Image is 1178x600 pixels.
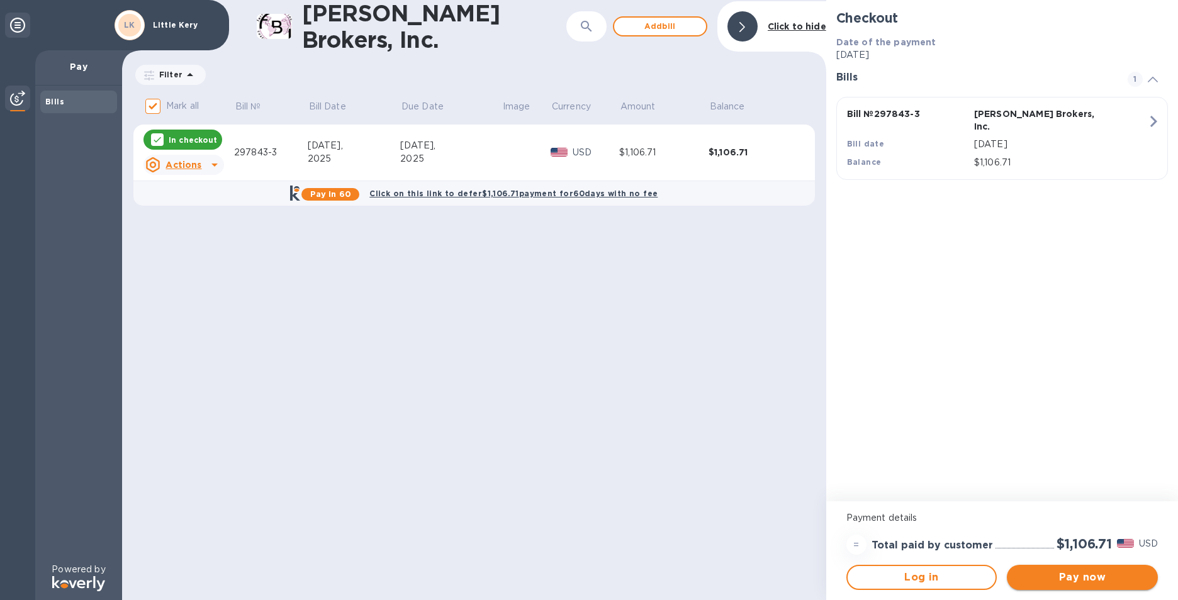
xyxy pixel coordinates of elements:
b: LK [124,20,135,30]
b: Date of the payment [836,37,936,47]
p: Balance [710,100,745,113]
p: Due Date [401,100,444,113]
span: Balance [710,100,761,113]
div: = [846,535,867,555]
b: Balance [847,157,882,167]
span: Bill № [235,100,278,113]
p: Bill Date [309,100,346,113]
b: Bill date [847,139,885,148]
div: [DATE], [308,139,400,152]
b: Click on this link to defer $1,106.71 payment for 60 days with no fee [369,189,658,198]
p: Little Kery [153,21,216,30]
div: [DATE], [400,139,502,152]
h2: Checkout [836,10,1168,26]
span: Amount [620,100,672,113]
span: Add bill [624,19,696,34]
p: Filter [154,69,182,80]
p: Amount [620,100,656,113]
img: USD [551,148,568,157]
span: Bill Date [309,100,362,113]
span: Due Date [401,100,460,113]
p: Image [503,100,530,113]
p: USD [573,146,619,159]
p: Currency [552,100,591,113]
h2: $1,106.71 [1057,536,1112,552]
div: $1,106.71 [709,146,798,158]
p: Powered by [52,563,105,576]
p: Mark all [166,99,199,113]
img: Logo [52,576,105,591]
p: [PERSON_NAME] Brokers, Inc. [974,108,1096,133]
b: Pay in 60 [310,189,351,199]
div: 297843-3 [234,146,308,159]
p: Bill № 297843-3 [847,108,969,120]
button: Addbill [613,16,707,36]
p: [DATE] [974,138,1147,151]
button: Log in [846,565,997,590]
span: Pay now [1017,570,1148,585]
div: 2025 [308,152,400,165]
div: 2025 [400,152,502,165]
button: Bill №297843-3[PERSON_NAME] Brokers, Inc.Bill date[DATE]Balance$1,106.71 [836,97,1168,180]
h3: Total paid by customer [872,540,993,552]
b: Bills [45,97,64,106]
img: USD [1117,539,1134,548]
h3: Bills [836,72,1113,84]
b: Click to hide [768,21,826,31]
p: Pay [45,60,112,73]
span: 1 [1128,72,1143,87]
p: USD [1139,537,1158,550]
button: Pay now [1007,565,1158,590]
div: $1,106.71 [619,146,709,159]
p: Payment details [846,511,1158,525]
p: In checkout [169,135,217,145]
u: Actions [165,160,201,170]
span: Log in [858,570,986,585]
p: [DATE] [836,48,1168,62]
p: $1,106.71 [974,156,1147,169]
p: Bill № [235,100,261,113]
